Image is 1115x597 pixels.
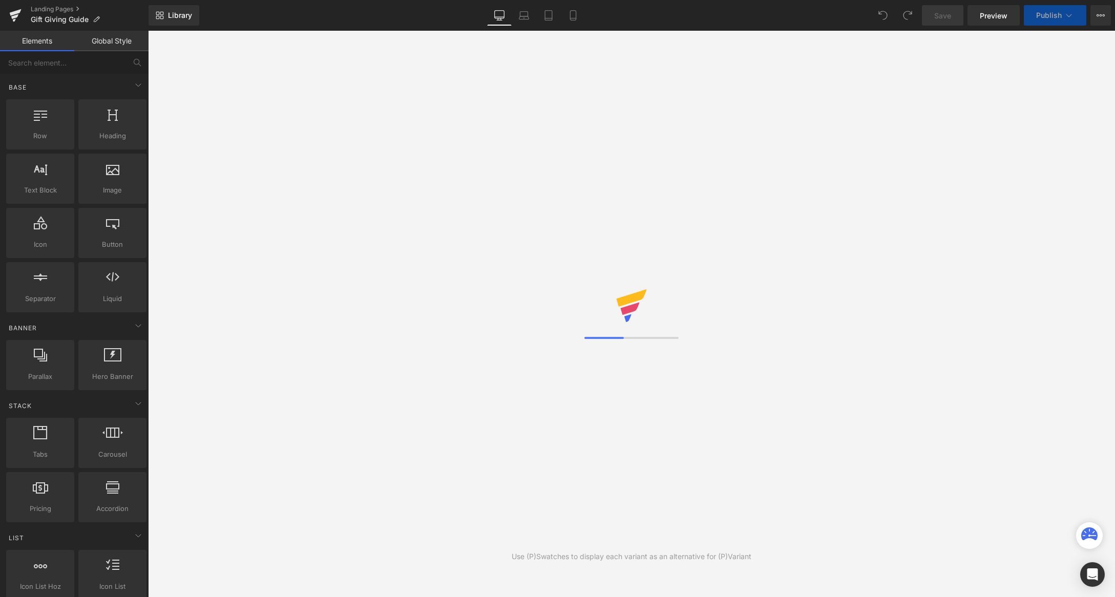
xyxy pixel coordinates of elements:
[8,323,38,333] span: Banner
[81,449,143,460] span: Carousel
[9,131,71,141] span: Row
[561,5,585,26] a: Mobile
[8,533,25,543] span: List
[967,5,1020,26] a: Preview
[168,11,192,20] span: Library
[81,131,143,141] span: Heading
[980,10,1007,21] span: Preview
[8,82,28,92] span: Base
[81,371,143,382] span: Hero Banner
[9,239,71,250] span: Icon
[9,581,71,592] span: Icon List Hoz
[149,5,199,26] a: New Library
[8,401,33,411] span: Stack
[81,293,143,304] span: Liquid
[31,5,149,13] a: Landing Pages
[74,31,149,51] a: Global Style
[897,5,918,26] button: Redo
[81,239,143,250] span: Button
[512,5,536,26] a: Laptop
[512,551,751,562] div: Use (P)Swatches to display each variant as an alternative for (P)Variant
[934,10,951,21] span: Save
[9,293,71,304] span: Separator
[1080,562,1105,587] div: Open Intercom Messenger
[536,5,561,26] a: Tablet
[9,185,71,196] span: Text Block
[9,371,71,382] span: Parallax
[873,5,893,26] button: Undo
[81,503,143,514] span: Accordion
[81,185,143,196] span: Image
[487,5,512,26] a: Desktop
[1036,11,1062,19] span: Publish
[1024,5,1086,26] button: Publish
[9,503,71,514] span: Pricing
[1090,5,1111,26] button: More
[9,449,71,460] span: Tabs
[31,15,89,24] span: Gift Giving Guide
[81,581,143,592] span: Icon List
